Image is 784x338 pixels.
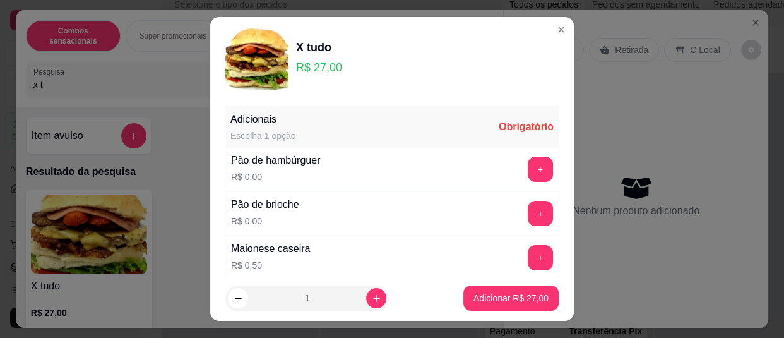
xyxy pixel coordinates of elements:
p: Adicionar R$ 27,00 [473,292,549,305]
p: R$ 0,00 [231,215,299,227]
div: Obrigatório [499,119,554,135]
button: add [528,245,553,270]
button: Adicionar R$ 27,00 [463,286,559,311]
div: Escolha 1 opção. [230,130,298,142]
div: Pão de brioche [231,197,299,212]
div: X tudo [296,39,342,56]
p: R$ 0,00 [231,171,320,183]
div: Maionese caseira [231,241,310,257]
p: R$ 27,00 [296,59,342,76]
button: add [528,201,553,226]
button: decrease-product-quantity [228,288,248,308]
p: R$ 0,50 [231,259,310,272]
div: Adicionais [230,112,298,127]
div: Pão de hambúrguer [231,153,320,168]
button: Close [551,20,571,40]
button: add [528,157,553,182]
img: product-image [225,27,288,90]
button: increase-product-quantity [366,288,386,308]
